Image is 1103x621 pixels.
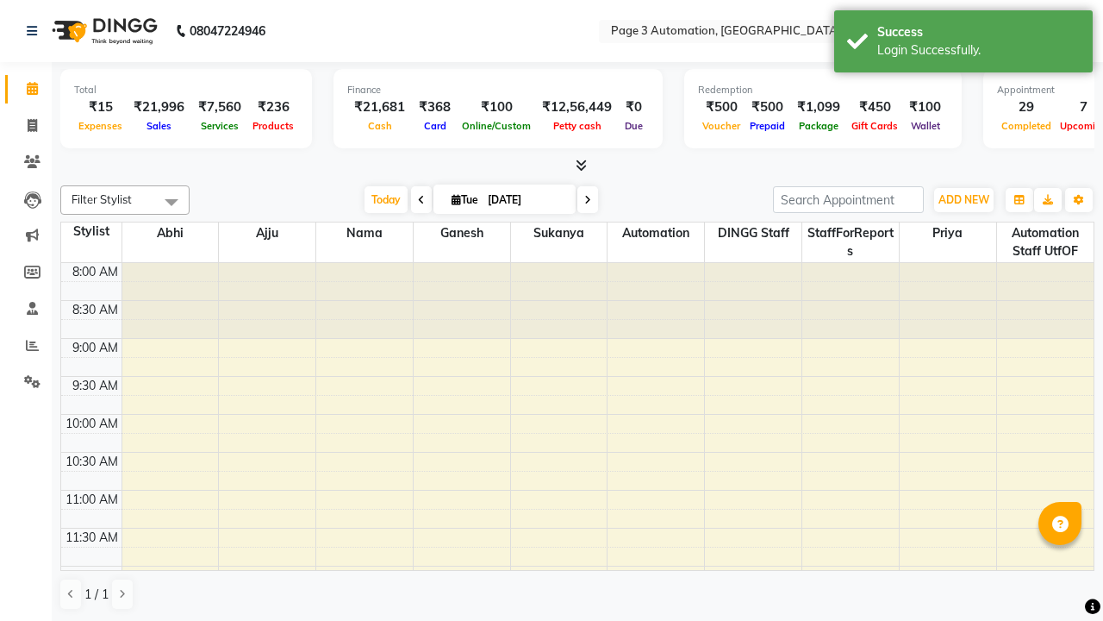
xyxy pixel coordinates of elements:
[347,97,412,117] div: ₹21,681
[316,223,413,244] span: Nama
[549,120,606,132] span: Petty cash
[705,223,801,244] span: DINGG Staff
[74,83,298,97] div: Total
[63,567,122,585] div: 12:00 PM
[69,301,122,319] div: 8:30 AM
[997,97,1056,117] div: 29
[877,41,1080,60] div: Login Successfully.
[74,97,127,117] div: ₹15
[142,120,176,132] span: Sales
[61,223,122,241] div: Stylist
[447,193,483,206] span: Tue
[934,188,994,212] button: ADD NEW
[196,120,243,132] span: Services
[122,223,219,244] span: Abhi
[795,120,843,132] span: Package
[698,83,948,97] div: Redemption
[219,223,315,244] span: Ajju
[698,120,745,132] span: Voucher
[938,193,989,206] span: ADD NEW
[62,415,122,433] div: 10:00 AM
[458,97,535,117] div: ₹100
[698,97,745,117] div: ₹500
[74,120,127,132] span: Expenses
[248,97,298,117] div: ₹236
[907,120,944,132] span: Wallet
[900,223,996,244] span: Priya
[902,97,948,117] div: ₹100
[745,120,789,132] span: Prepaid
[877,23,1080,41] div: Success
[511,223,608,244] span: Sukanya
[364,120,396,132] span: Cash
[84,586,109,604] span: 1 / 1
[248,120,298,132] span: Products
[191,97,248,117] div: ₹7,560
[619,97,649,117] div: ₹0
[69,339,122,357] div: 9:00 AM
[790,97,847,117] div: ₹1,099
[745,97,790,117] div: ₹500
[535,97,619,117] div: ₹12,56,449
[997,120,1056,132] span: Completed
[347,83,649,97] div: Finance
[365,186,408,213] span: Today
[414,223,510,244] span: Ganesh
[62,529,122,547] div: 11:30 AM
[847,97,902,117] div: ₹450
[997,223,1094,262] span: Automation Staff utfOF
[69,377,122,395] div: 9:30 AM
[44,7,162,55] img: logo
[420,120,451,132] span: Card
[608,223,704,244] span: Automation
[412,97,458,117] div: ₹368
[620,120,647,132] span: Due
[483,187,569,213] input: 2025-09-02
[190,7,265,55] b: 08047224946
[847,120,902,132] span: Gift Cards
[62,453,122,471] div: 10:30 AM
[773,186,924,213] input: Search Appointment
[69,263,122,281] div: 8:00 AM
[802,223,899,262] span: StaffForReports
[72,192,132,206] span: Filter Stylist
[62,491,122,509] div: 11:00 AM
[458,120,535,132] span: Online/Custom
[127,97,191,117] div: ₹21,996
